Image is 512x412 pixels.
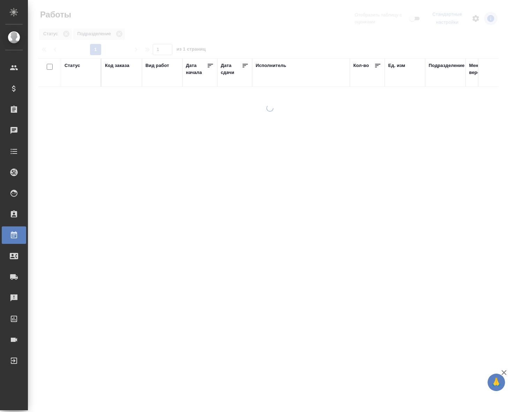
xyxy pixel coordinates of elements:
div: Вид работ [145,62,169,69]
div: Дата начала [186,62,207,76]
div: Статус [65,62,80,69]
div: Код заказа [105,62,129,69]
div: Менеджеры верстки [469,62,503,76]
div: Подразделение [429,62,465,69]
div: Исполнитель [256,62,286,69]
div: Дата сдачи [221,62,242,76]
span: 🙏 [490,375,502,390]
div: Ед. изм [388,62,405,69]
button: 🙏 [488,374,505,391]
div: Кол-во [353,62,369,69]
